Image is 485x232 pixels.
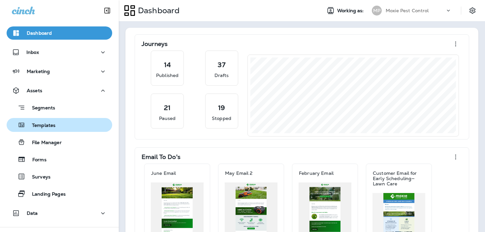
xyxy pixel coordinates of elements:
[218,104,225,111] p: 19
[373,171,425,186] p: Customer Email for Early Scheduling—Lawn Care
[27,211,38,216] p: Data
[151,171,176,176] p: June Email
[7,207,112,220] button: Data
[159,115,176,122] p: Paused
[372,6,382,16] div: MP
[225,171,253,176] p: May Email 2
[25,174,50,180] p: Surveys
[27,88,42,93] p: Assets
[218,61,225,68] p: 37
[7,65,112,78] button: Marketing
[25,123,55,129] p: Templates
[27,69,50,74] p: Marketing
[25,105,55,112] p: Segments
[7,187,112,201] button: Landing Pages
[25,191,66,198] p: Landing Pages
[7,170,112,183] button: Surveys
[164,61,171,68] p: 14
[7,26,112,40] button: Dashboard
[27,30,52,36] p: Dashboard
[386,8,429,13] p: Moxie Pest Control
[7,46,112,59] button: Inbox
[164,104,171,111] p: 21
[212,115,231,122] p: Stopped
[25,140,62,146] p: File Manager
[7,152,112,166] button: Forms
[299,171,334,176] p: February Email
[156,72,178,79] p: Published
[7,135,112,149] button: File Manager
[7,84,112,97] button: Assets
[142,154,180,160] p: Email To Do's
[26,157,47,163] p: Forms
[7,100,112,115] button: Segments
[142,41,168,47] p: Journeys
[337,8,365,14] span: Working as:
[467,5,478,17] button: Settings
[135,6,179,16] p: Dashboard
[26,50,39,55] p: Inbox
[98,4,116,17] button: Collapse Sidebar
[214,72,229,79] p: Drafts
[7,118,112,132] button: Templates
